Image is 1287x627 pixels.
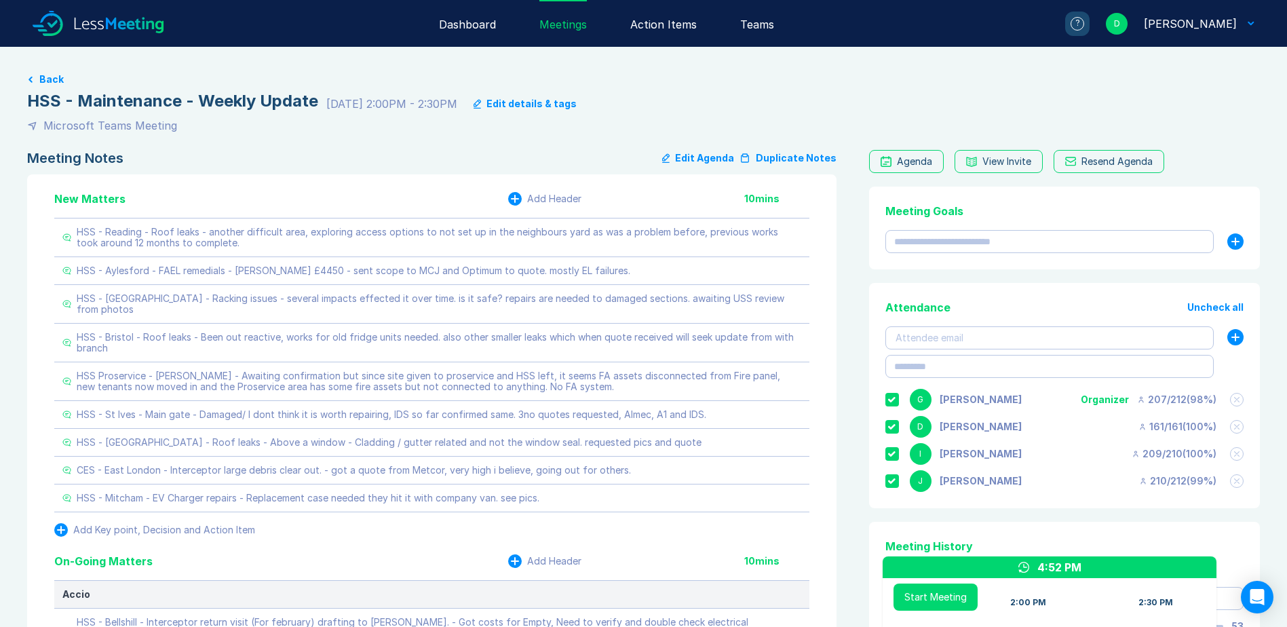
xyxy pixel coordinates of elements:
[982,156,1031,167] div: View Invite
[955,150,1043,173] button: View Invite
[1138,597,1173,608] div: 2:30 PM
[54,523,255,537] button: Add Key point, Decision and Action Item
[508,192,581,206] button: Add Header
[1054,150,1164,173] button: Resend Agenda
[1241,581,1273,613] div: Open Intercom Messenger
[77,409,706,420] div: HSS - St Ives - Main gate - Damaged/ I dont think it is worth repairing, IDS so far confirmed sam...
[897,156,932,167] div: Agenda
[27,74,1260,85] a: Back
[77,227,801,248] div: HSS - Reading - Roof leaks - another difficult area, exploring access options to not set up in th...
[744,193,809,204] div: 10 mins
[77,293,801,315] div: HSS - [GEOGRAPHIC_DATA] - Racking issues - several impacts effected it over time. is it safe? rep...
[77,465,631,476] div: CES - East London - Interceptor large debris clear out. - got a quote from Metcor, very high i be...
[43,117,177,134] div: Microsoft Teams Meeting
[1139,476,1216,487] div: 210 / 212 ( 99 %)
[1106,13,1128,35] div: D
[1137,394,1216,405] div: 207 / 212 ( 98 %)
[1144,16,1237,32] div: David Hayter
[77,437,702,448] div: HSS - [GEOGRAPHIC_DATA] - Roof leaks - Above a window - Cladding / gutter related and not the win...
[1187,302,1244,313] button: Uncheck all
[940,449,1022,459] div: Iain Parnell
[77,493,539,503] div: HSS - Mitcham - EV Charger repairs - Replacement case needed they hit it with company van. see pics.
[1037,559,1081,575] div: 4:52 PM
[54,191,126,207] div: New Matters
[940,394,1022,405] div: Gemma White
[869,150,944,173] a: Agenda
[527,193,581,204] div: Add Header
[73,525,255,535] div: Add Key point, Decision and Action Item
[527,556,581,567] div: Add Header
[744,556,809,567] div: 10 mins
[39,74,64,85] button: Back
[1081,394,1129,405] div: Organizer
[77,332,801,354] div: HSS - Bristol - Roof leaks - Been out reactive, works for old fridge units needed. also other sma...
[77,265,630,276] div: HSS - Aylesford - FAEL remedials - [PERSON_NAME] £4450 - sent scope to MCJ and Optimum to quote. ...
[486,98,577,109] div: Edit details & tags
[1132,449,1216,459] div: 209 / 210 ( 100 %)
[885,203,1244,219] div: Meeting Goals
[326,96,457,112] div: [DATE] 2:00PM - 2:30PM
[910,443,931,465] div: I
[910,416,931,438] div: D
[54,553,153,569] div: On-Going Matters
[1010,597,1046,608] div: 2:00 PM
[1071,17,1084,31] div: ?
[1138,421,1216,432] div: 161 / 161 ( 100 %)
[77,370,801,392] div: HSS Proservice - [PERSON_NAME] - Awaiting confirmation but since site given to proservice and HSS...
[62,589,801,600] div: Accio
[1081,156,1153,167] div: Resend Agenda
[474,98,577,109] button: Edit details & tags
[894,584,978,611] button: Start Meeting
[940,476,1022,487] div: Jonny Welbourn
[1049,12,1090,36] a: ?
[739,150,837,166] button: Duplicate Notes
[940,421,1022,432] div: David Hayter
[910,389,931,411] div: G
[885,299,950,316] div: Attendance
[27,90,318,112] div: HSS - Maintenance - Weekly Update
[885,538,1244,554] div: Meeting History
[662,150,734,166] button: Edit Agenda
[27,150,123,166] div: Meeting Notes
[508,554,581,568] button: Add Header
[910,470,931,492] div: J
